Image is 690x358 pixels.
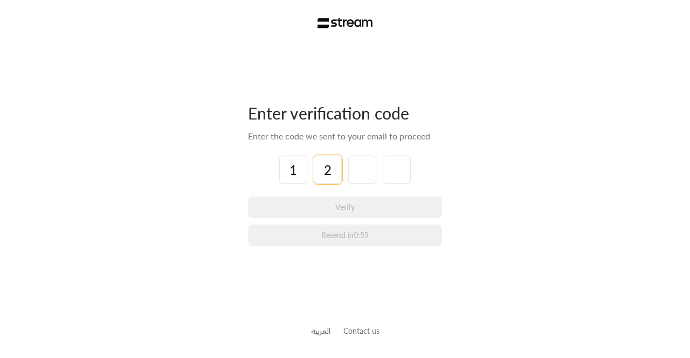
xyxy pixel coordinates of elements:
button: Contact us [343,325,379,336]
a: Contact us [343,326,379,335]
img: Stream Logo [318,18,373,29]
div: Enter verification code [248,103,442,123]
a: العربية [311,321,330,341]
div: Enter the code we sent to your email to proceed [248,130,442,143]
